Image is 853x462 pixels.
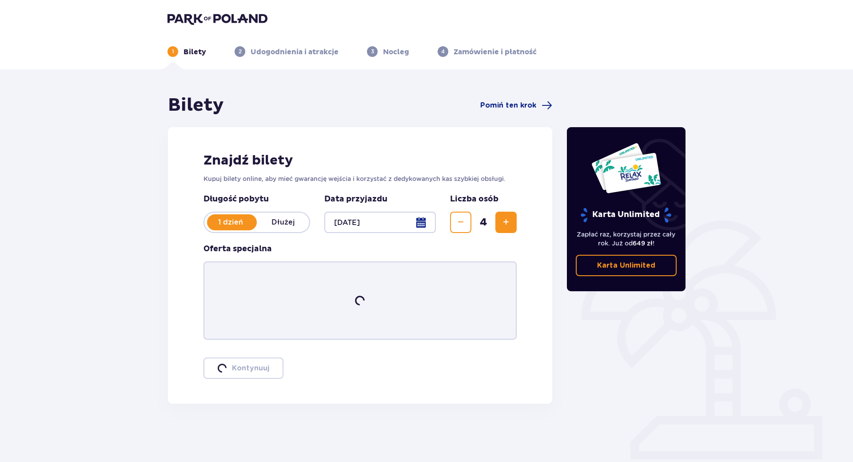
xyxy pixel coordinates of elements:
h2: Znajdź bilety [203,152,517,169]
button: Zmniejsz [450,212,471,233]
button: loaderKontynuuj [203,358,283,379]
p: Nocleg [383,47,409,57]
span: 4 [473,216,494,229]
img: Dwie karty całoroczne do Suntago z napisem 'UNLIMITED RELAX', na białym tle z tropikalnymi liśćmi... [591,142,662,194]
div: 4Zamówienie i płatność [438,46,537,57]
div: 1Bilety [167,46,206,57]
img: loader [216,363,227,374]
p: Zapłać raz, korzystaj przez cały rok. Już od ! [576,230,677,248]
span: 649 zł [633,240,653,247]
div: 2Udogodnienia i atrakcje [235,46,339,57]
h1: Bilety [168,94,224,117]
p: Data przyjazdu [324,194,387,205]
p: Bilety [183,47,206,57]
img: Park of Poland logo [167,12,267,25]
p: Dłużej [257,217,309,227]
div: 3Nocleg [367,46,409,57]
p: Udogodnienia i atrakcje [251,47,339,57]
p: Kontynuuj [232,363,269,373]
p: 4 [441,48,445,56]
p: 1 dzień [204,217,257,227]
p: Długość pobytu [203,194,310,205]
a: Pomiń ten krok [480,100,552,111]
p: Karta Unlimited [597,261,655,270]
a: Karta Unlimited [576,255,677,276]
p: 3 [371,48,374,56]
p: Liczba osób [450,194,498,205]
p: Kupuj bilety online, aby mieć gwarancję wejścia i korzystać z dedykowanych kas szybkiej obsługi. [203,174,517,183]
h3: Oferta specjalna [203,244,272,254]
p: Karta Unlimited [580,207,672,223]
p: 1 [172,48,174,56]
button: Zwiększ [495,212,517,233]
span: Pomiń ten krok [480,100,536,110]
p: 2 [239,48,242,56]
img: loader [353,293,367,308]
p: Zamówienie i płatność [454,47,537,57]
